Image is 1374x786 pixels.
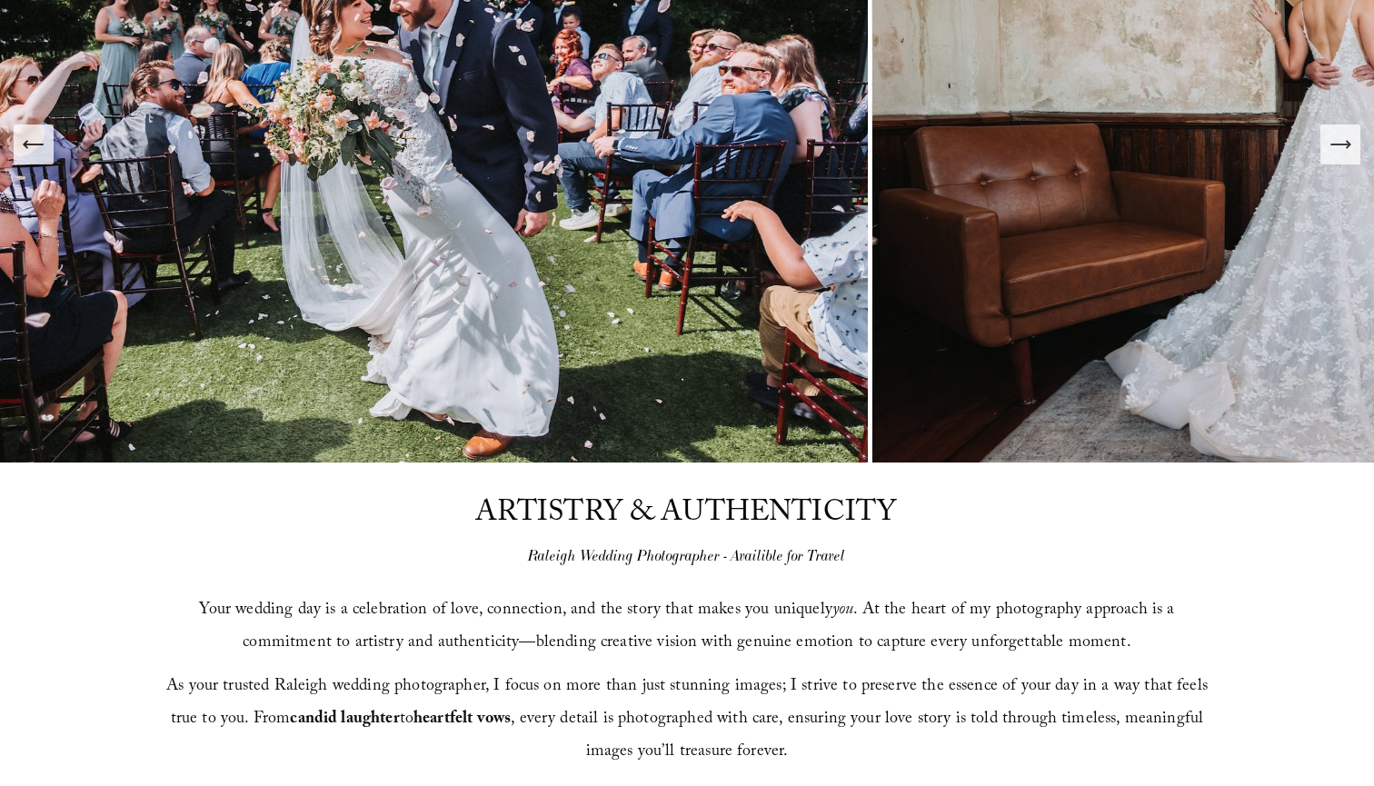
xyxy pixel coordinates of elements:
[475,491,897,540] span: ARTISTRY & AUTHENTICITY
[166,673,1212,767] span: As your trusted Raleigh wedding photographer, I focus on more than just stunning images; I strive...
[290,706,399,734] strong: candid laughter
[199,597,1179,658] span: Your wedding day is a celebration of love, connection, and the story that makes you uniquely . At...
[413,706,511,734] strong: heartfelt vows
[1320,124,1360,164] button: Next Slide
[14,124,54,164] button: Previous Slide
[528,547,845,565] em: Raleigh Wedding Photographer - Availible for Travel
[832,597,853,625] em: you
